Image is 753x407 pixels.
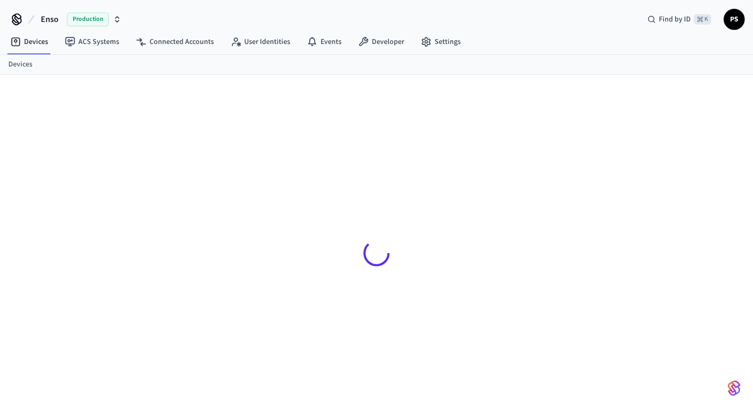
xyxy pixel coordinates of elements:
a: Devices [8,59,32,70]
span: PS [725,10,744,29]
a: Events [299,32,350,51]
div: Find by ID⌘ K [639,10,720,29]
a: User Identities [222,32,299,51]
a: Developer [350,32,413,51]
a: Settings [413,32,469,51]
span: Production [67,13,109,26]
button: PS [724,9,745,30]
span: Enso [41,13,59,26]
img: SeamLogoGradient.69752ec5.svg [728,380,740,397]
a: ACS Systems [56,32,128,51]
a: Connected Accounts [128,32,222,51]
a: Devices [2,32,56,51]
span: ⌘ K [694,14,711,25]
span: Find by ID [659,14,691,25]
